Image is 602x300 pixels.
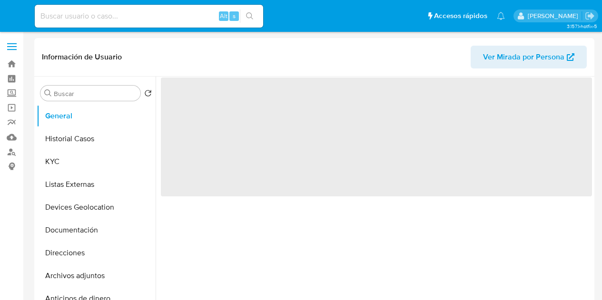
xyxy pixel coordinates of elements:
button: Listas Externas [37,173,156,196]
span: ‌ [161,77,592,196]
button: Direcciones [37,242,156,264]
button: KYC [37,150,156,173]
span: Ver Mirada por Persona [483,46,564,68]
a: Salir [585,11,595,21]
button: General [37,105,156,127]
p: ivonne.perezonofre@mercadolibre.com.mx [528,11,582,20]
button: Buscar [44,89,52,97]
span: Alt [220,11,227,20]
input: Buscar [54,89,137,98]
button: Documentación [37,219,156,242]
span: Accesos rápidos [434,11,487,21]
a: Notificaciones [497,12,505,20]
h1: Información de Usuario [42,52,122,62]
button: Volver al orden por defecto [144,89,152,100]
span: s [233,11,236,20]
button: search-icon [240,10,259,23]
button: Devices Geolocation [37,196,156,219]
input: Buscar usuario o caso... [35,10,263,22]
button: Archivos adjuntos [37,264,156,287]
button: Ver Mirada por Persona [471,46,587,68]
button: Historial Casos [37,127,156,150]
